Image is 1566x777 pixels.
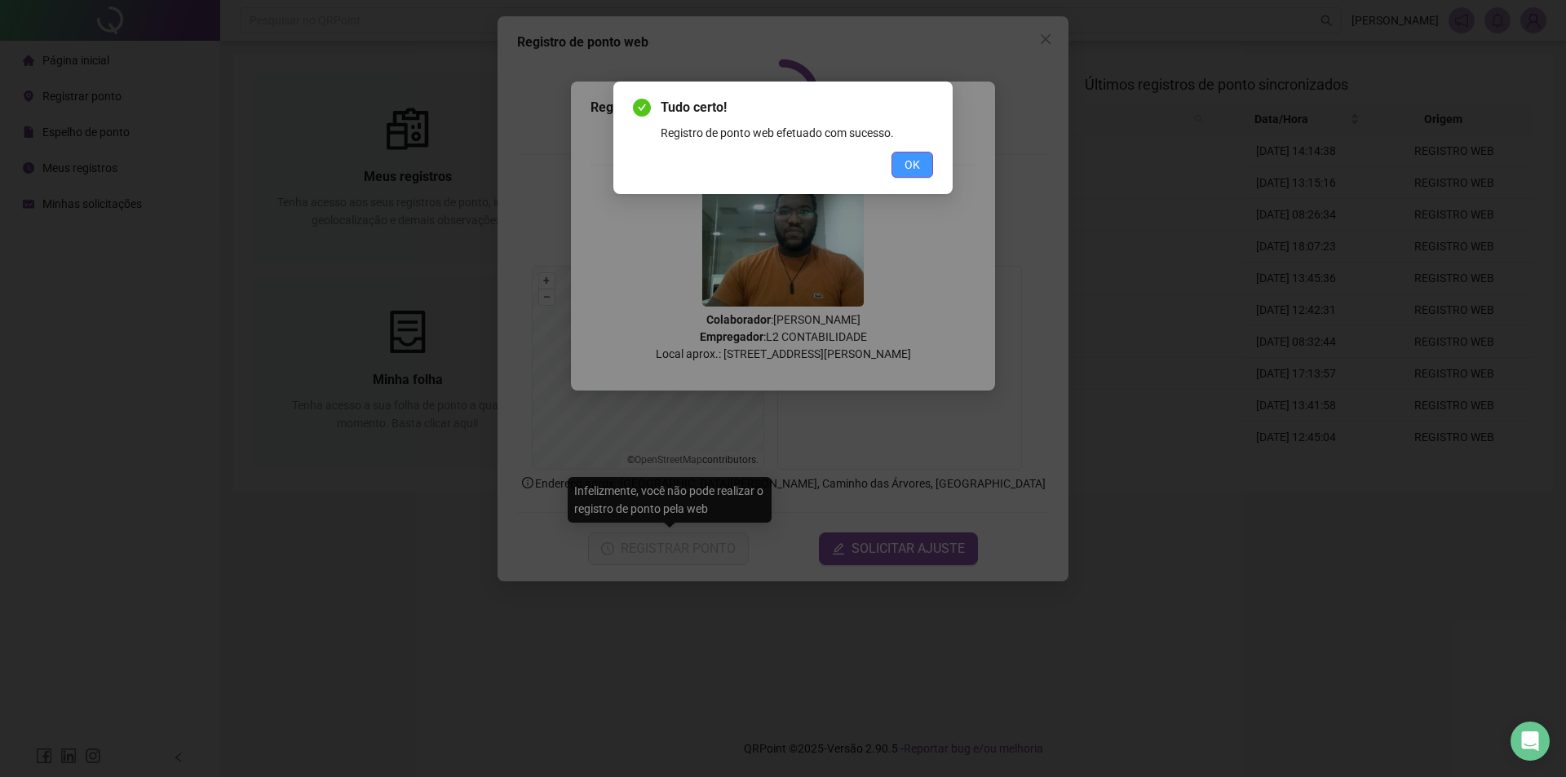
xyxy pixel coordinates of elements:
[905,156,920,174] span: OK
[633,99,651,117] span: check-circle
[1511,722,1550,761] div: Open Intercom Messenger
[661,124,933,142] div: Registro de ponto web efetuado com sucesso.
[891,152,933,178] button: OK
[661,98,933,117] span: Tudo certo!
